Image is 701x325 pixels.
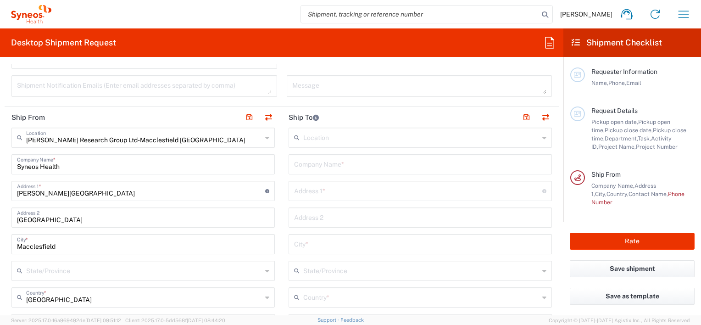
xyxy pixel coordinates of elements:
span: Phone, [608,79,626,86]
input: Shipment, tracking or reference number [301,6,539,23]
h2: Desktop Shipment Request [11,37,116,48]
span: Pickup open date, [591,118,638,125]
span: [PERSON_NAME] [560,10,612,18]
span: [DATE] 09:51:12 [85,318,121,323]
span: Pickup close date, [605,127,653,134]
button: Save as template [570,288,695,305]
span: Request Details [591,107,638,114]
span: Server: 2025.17.0-16a969492de [11,318,121,323]
span: Name, [591,79,608,86]
span: Email [626,79,641,86]
span: Ship From [591,171,621,178]
button: Save shipment [570,260,695,277]
span: [DATE] 08:44:20 [187,318,225,323]
span: Country, [606,191,629,197]
h2: Ship To [289,113,319,122]
h2: Shipment Checklist [572,37,662,48]
span: Company Name, [591,182,634,189]
a: Feedback [340,317,364,323]
button: Rate [570,233,695,250]
span: Task, [638,135,651,142]
span: Contact Name, [629,191,668,197]
span: Client: 2025.17.0-5dd568f [125,318,225,323]
a: Support [317,317,340,323]
span: Copyright © [DATE]-[DATE] Agistix Inc., All Rights Reserved [549,316,690,325]
span: Project Name, [598,143,636,150]
span: Requester Information [591,68,657,75]
span: City, [595,191,606,197]
span: Department, [605,135,638,142]
h2: Ship From [11,113,45,122]
span: Project Number [636,143,678,150]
